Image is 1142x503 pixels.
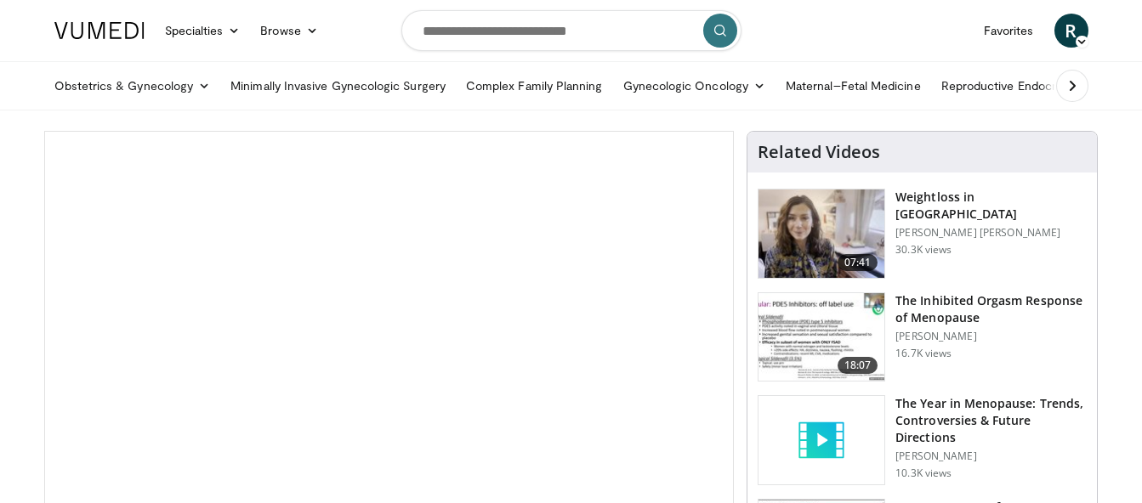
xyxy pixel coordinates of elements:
[758,142,880,162] h4: Related Videos
[838,254,878,271] span: 07:41
[895,466,952,480] p: 10.3K views
[758,189,884,278] img: 9983fed1-7565-45be-8934-aef1103ce6e2.150x105_q85_crop-smart_upscale.jpg
[250,14,328,48] a: Browse
[895,330,1087,343] p: [PERSON_NAME]
[613,69,776,103] a: Gynecologic Oncology
[456,69,613,103] a: Complex Family Planning
[895,292,1087,326] h3: The Inhibited Orgasm Response of Menopause
[895,226,1087,240] p: [PERSON_NAME] [PERSON_NAME]
[974,14,1044,48] a: Favorites
[44,69,221,103] a: Obstetrics & Gynecology
[401,10,741,51] input: Search topics, interventions
[1054,14,1088,48] a: R
[155,14,251,48] a: Specialties
[758,396,884,484] img: video_placeholder_short.svg
[758,395,1087,485] a: The Year in Menopause: Trends, Controversies & Future Directions [PERSON_NAME] 10.3K views
[758,293,884,381] img: 283c0f17-5e2d-42ba-a87c-168d447cdba4.150x105_q85_crop-smart_upscale.jpg
[895,189,1087,223] h3: Weightloss in [GEOGRAPHIC_DATA]
[758,189,1087,279] a: 07:41 Weightloss in [GEOGRAPHIC_DATA] [PERSON_NAME] [PERSON_NAME] 30.3K views
[895,449,1087,463] p: [PERSON_NAME]
[895,243,952,257] p: 30.3K views
[776,69,931,103] a: Maternal–Fetal Medicine
[220,69,456,103] a: Minimally Invasive Gynecologic Surgery
[895,347,952,360] p: 16.7K views
[838,357,878,374] span: 18:07
[895,395,1087,446] h3: The Year in Menopause: Trends, Controversies & Future Directions
[758,292,1087,382] a: 18:07 The Inhibited Orgasm Response of Menopause [PERSON_NAME] 16.7K views
[54,22,145,39] img: VuMedi Logo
